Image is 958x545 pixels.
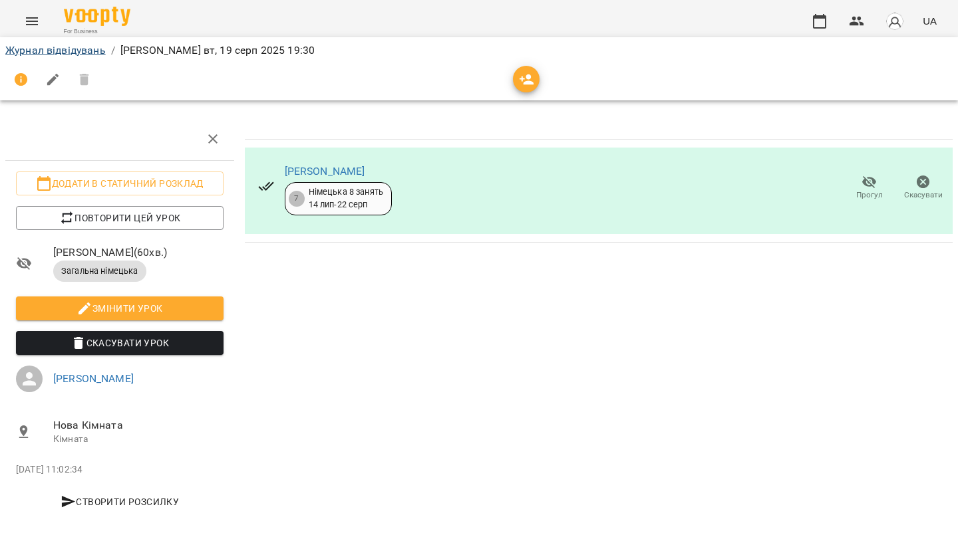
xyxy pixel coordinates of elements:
[21,494,218,510] span: Створити розсилку
[16,463,224,477] p: [DATE] 11:02:34
[53,245,224,261] span: [PERSON_NAME] ( 60 хв. )
[309,186,384,211] div: Німецька 8 занять 14 лип - 22 серп
[842,169,896,207] button: Прогул
[16,171,224,195] button: Додати в статичний розклад
[856,189,883,201] span: Прогул
[53,433,224,446] p: Кімната
[64,27,130,36] span: For Business
[27,300,213,316] span: Змінити урок
[285,165,365,177] a: [PERSON_NAME]
[896,169,950,207] button: Скасувати
[5,44,106,56] a: Журнал відвідувань
[5,43,953,58] nav: breadcrumb
[904,189,943,201] span: Скасувати
[923,14,937,28] span: UA
[27,335,213,351] span: Скасувати Урок
[16,331,224,355] button: Скасувати Урок
[16,490,224,514] button: Створити розсилку
[27,175,213,191] span: Додати в статичний розклад
[885,12,904,31] img: avatar_s.png
[64,7,130,26] img: Voopty Logo
[53,417,224,433] span: Нова Кімната
[16,5,48,37] button: Menu
[27,210,213,226] span: Повторити цей урок
[289,191,305,207] div: 7
[917,9,942,33] button: UA
[16,296,224,320] button: Змінити урок
[120,43,315,58] p: [PERSON_NAME] вт, 19 серп 2025 19:30
[111,43,115,58] li: /
[53,265,146,277] span: Загальна німецька
[16,206,224,230] button: Повторити цей урок
[53,372,134,385] a: [PERSON_NAME]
